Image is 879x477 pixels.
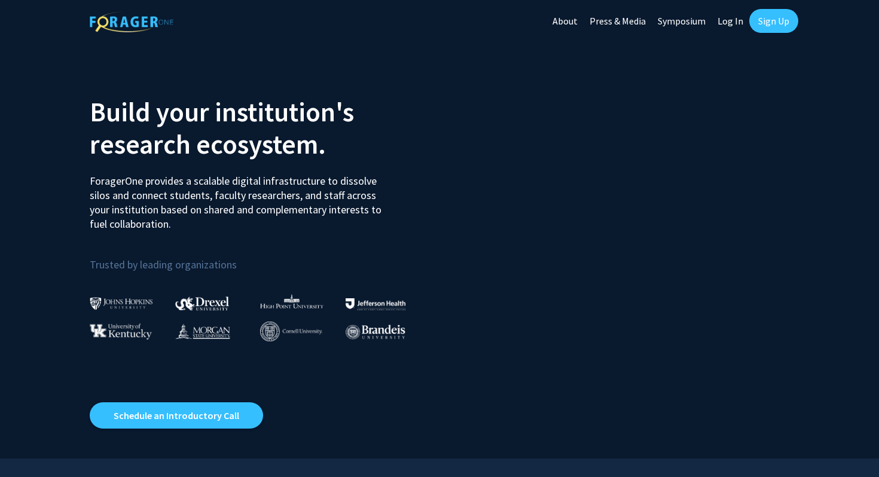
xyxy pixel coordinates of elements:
[346,325,405,340] img: Brandeis University
[90,11,173,32] img: ForagerOne Logo
[749,9,798,33] a: Sign Up
[346,298,405,310] img: Thomas Jefferson University
[90,297,153,310] img: Johns Hopkins University
[260,294,323,308] img: High Point University
[90,241,431,274] p: Trusted by leading organizations
[90,165,390,231] p: ForagerOne provides a scalable digital infrastructure to dissolve silos and connect students, fac...
[260,322,322,341] img: Cornell University
[90,402,263,429] a: Opens in a new tab
[90,96,431,160] h2: Build your institution's research ecosystem.
[90,323,152,340] img: University of Kentucky
[175,296,229,310] img: Drexel University
[175,323,230,339] img: Morgan State University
